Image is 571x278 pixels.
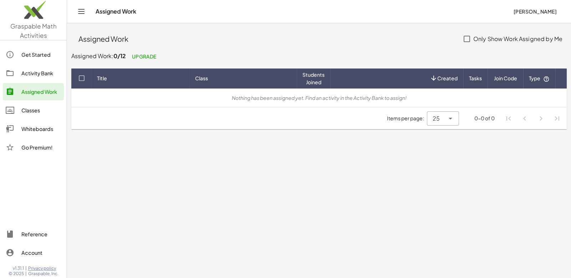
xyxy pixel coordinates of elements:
[469,75,482,82] span: Tasks
[21,69,61,77] div: Activity Bank
[21,248,61,257] div: Account
[21,106,61,115] div: Classes
[3,46,64,63] a: Get Started
[113,52,126,60] span: 0/12
[10,22,57,39] span: Graspable Math Activities
[195,75,208,82] span: Class
[3,244,64,261] a: Account
[433,114,440,123] span: 25
[437,75,458,82] span: Created
[529,75,550,81] span: Type
[494,75,517,82] span: Join Code
[28,271,58,277] span: Graspable, Inc.
[21,125,61,133] div: Whiteboards
[126,50,162,63] a: Upgrade
[76,6,87,17] button: Toggle navigation
[508,5,562,18] button: [PERSON_NAME]
[13,266,24,271] span: v1.31.1
[3,102,64,119] a: Classes
[132,53,157,60] span: Upgrade
[21,87,61,96] div: Assigned Work
[3,65,64,82] a: Activity Bank
[25,266,27,271] span: |
[28,266,58,271] a: Privacy policy
[302,71,325,86] span: Students Joined
[513,8,557,15] span: [PERSON_NAME]
[3,226,64,243] a: Reference
[500,110,565,127] nav: Pagination Navigation
[474,115,495,122] div: 0-0 of 0
[21,230,61,238] div: Reference
[9,271,24,277] span: © 2025
[473,30,562,47] label: Only Show Work Assigned by Me
[71,50,567,63] p: Assigned Work:
[25,271,27,277] span: |
[3,120,64,137] a: Whiteboards
[77,94,561,102] div: Nothing has been assigned yet. Find an activity in the Activity Bank to assign!
[97,75,107,82] span: Title
[21,143,61,152] div: Go Premium!
[21,50,61,59] div: Get Started
[3,83,64,100] a: Assigned Work
[78,34,456,44] div: Assigned Work
[387,115,427,122] span: Items per page:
